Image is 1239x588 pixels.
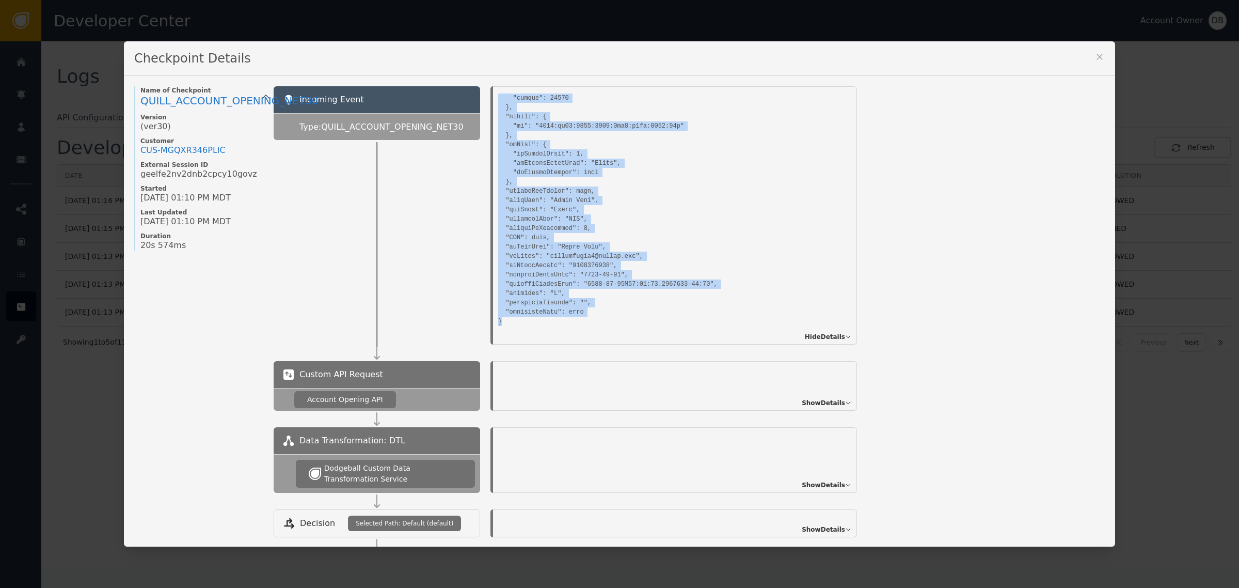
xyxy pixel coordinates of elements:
a: CUS-MGQXR346PLIC [140,145,226,156]
span: External Session ID [140,161,263,169]
span: geelfe2nv2dnb2cpcy10govz [140,169,257,179]
span: (ver 30 ) [140,121,171,132]
span: Show Details [802,525,845,534]
span: Hide Details [805,332,845,342]
span: Version [140,113,263,121]
span: Started [140,184,263,193]
div: Dodgeball Custom Data Transformation Service [324,463,462,485]
span: Duration [140,232,263,240]
span: Selected Path: Default (default) [356,519,453,528]
span: QUILL_ACCOUNT_OPENING_NET30 [140,95,318,107]
span: 20s 574ms [140,240,186,251]
span: Show Details [802,398,845,408]
span: [DATE] 01:10 PM MDT [140,216,231,227]
span: [DATE] 01:10 PM MDT [140,193,231,203]
a: QUILL_ACCOUNT_OPENING_NET30 [140,95,263,108]
span: Customer [140,137,263,145]
span: Name of Checkpoint [140,86,263,95]
span: Incoming Event [299,95,364,104]
div: Account Opening API [307,394,383,405]
span: Type: QUILL_ACCOUNT_OPENING_NET30 [299,121,464,133]
span: Decision [300,517,335,530]
span: Data Transformation: DTL [299,435,405,447]
span: Custom API Request [299,368,383,381]
span: Show Details [802,481,845,490]
span: Last Updated [140,208,263,216]
div: CUS- MGQXR346PLIC [140,145,226,156]
div: Checkpoint Details [124,41,1115,76]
